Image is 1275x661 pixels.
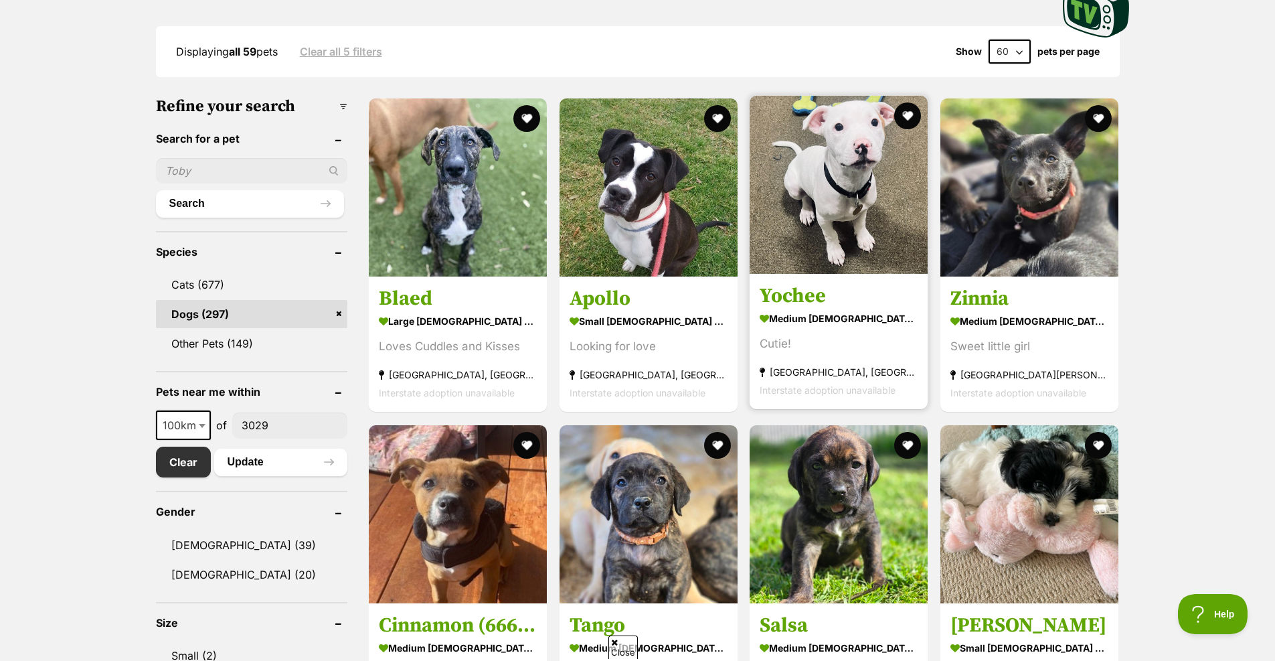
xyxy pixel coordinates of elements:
button: favourite [513,432,540,459]
header: Pets near me within [156,386,348,398]
span: Interstate adoption unavailable [950,388,1086,399]
strong: [GEOGRAPHIC_DATA], [GEOGRAPHIC_DATA] [379,366,537,384]
strong: [GEOGRAPHIC_DATA], [GEOGRAPHIC_DATA] [760,364,918,382]
span: 100km [157,416,209,435]
span: Interstate adoption unavailable [379,388,515,399]
a: Dogs (297) [156,300,348,328]
span: Interstate adoption unavailable [570,388,705,399]
span: Interstate adoption unavailable [760,385,896,396]
button: favourite [1085,432,1112,459]
h3: Blaed [379,287,537,312]
a: Other Pets (149) [156,329,348,358]
span: of [216,417,227,433]
div: Loves Cuddles and Kisses [379,338,537,356]
span: 100km [156,411,211,440]
a: Cats (677) [156,271,348,299]
strong: medium [DEMOGRAPHIC_DATA] Dog [379,638,537,658]
a: Clear all 5 filters [300,46,382,58]
strong: [GEOGRAPHIC_DATA], [GEOGRAPHIC_DATA] [570,366,728,384]
button: Update [214,449,348,475]
h3: Tango [570,613,728,638]
header: Search for a pet [156,133,348,145]
button: favourite [703,432,730,459]
img: Cinnamon (66690) - Staffordshire Bull Terrier Dog [369,425,547,603]
strong: all 59 [229,45,256,58]
strong: [GEOGRAPHIC_DATA][PERSON_NAME][GEOGRAPHIC_DATA] [950,366,1108,384]
img: Zinnia - Australian Kelpie Dog [940,98,1118,277]
label: pets per page [1037,46,1100,57]
header: Species [156,246,348,258]
h3: Apollo [570,287,728,312]
button: favourite [513,105,540,132]
button: favourite [1085,105,1112,132]
img: Salsa - Beagle x Staffordshire Bull Terrier Dog [750,425,928,603]
strong: large [DEMOGRAPHIC_DATA] Dog [379,312,537,332]
input: Toby [156,158,348,183]
a: Clear [156,447,211,478]
iframe: Help Scout Beacon - Open [1178,594,1248,634]
strong: medium [DEMOGRAPHIC_DATA] Dog [950,312,1108,332]
span: Close [608,636,638,659]
button: Search [156,190,345,217]
a: Blaed large [DEMOGRAPHIC_DATA] Dog Loves Cuddles and Kisses [GEOGRAPHIC_DATA], [GEOGRAPHIC_DATA] ... [369,277,547,413]
img: Blaed - Australian Kelpie x Staghound Dog [369,98,547,277]
a: Apollo small [DEMOGRAPHIC_DATA] Dog Looking for love [GEOGRAPHIC_DATA], [GEOGRAPHIC_DATA] Interst... [560,277,738,413]
strong: medium [DEMOGRAPHIC_DATA] Dog [570,638,728,658]
h3: [PERSON_NAME] [950,613,1108,638]
a: [DEMOGRAPHIC_DATA] (39) [156,531,348,559]
div: Looking for love [570,338,728,356]
div: Cutie! [760,336,918,354]
strong: medium [DEMOGRAPHIC_DATA] Dog [760,638,918,658]
h3: Zinnia [950,287,1108,312]
header: Gender [156,506,348,518]
img: Apollo - American Staffordshire Terrier Dog [560,98,738,277]
h3: Refine your search [156,97,348,116]
span: Displaying pets [176,45,278,58]
h3: Cinnamon (66690) [379,613,537,638]
h3: Yochee [760,284,918,309]
header: Size [156,617,348,629]
img: Tango - Beagle x Staffordshire Bull Terrier Dog [560,425,738,603]
button: favourite [894,432,921,459]
input: postcode [232,413,348,438]
a: Zinnia medium [DEMOGRAPHIC_DATA] Dog Sweet little girl [GEOGRAPHIC_DATA][PERSON_NAME][GEOGRAPHIC_... [940,277,1118,413]
span: Show [956,46,982,57]
img: Neville - Maltese Dog [940,425,1118,603]
strong: small [DEMOGRAPHIC_DATA] Dog [950,638,1108,658]
a: Yochee medium [DEMOGRAPHIC_DATA] Dog Cutie! [GEOGRAPHIC_DATA], [GEOGRAPHIC_DATA] Interstate adopt... [750,274,928,410]
strong: small [DEMOGRAPHIC_DATA] Dog [570,312,728,332]
strong: medium [DEMOGRAPHIC_DATA] Dog [760,309,918,329]
a: [DEMOGRAPHIC_DATA] (20) [156,561,348,589]
div: Sweet little girl [950,338,1108,356]
img: Yochee - Staffordshire Bull Terrier Dog [750,96,928,274]
button: favourite [703,105,730,132]
button: favourite [894,102,921,129]
h3: Salsa [760,613,918,638]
